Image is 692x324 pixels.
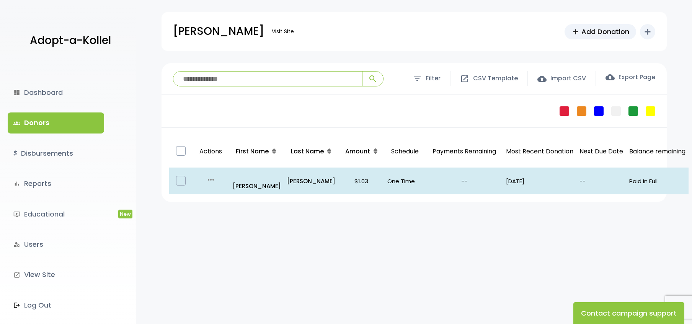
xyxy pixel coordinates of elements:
[629,176,685,186] p: Paid in Full
[429,176,500,186] p: --
[268,24,298,39] a: Visit Site
[118,210,132,218] span: New
[8,173,104,194] a: bar_chartReports
[236,147,269,156] span: First Name
[579,176,623,186] p: --
[173,22,264,41] p: [PERSON_NAME]
[233,171,281,191] a: [PERSON_NAME]
[571,28,580,36] span: add
[413,74,422,83] span: filter_list
[368,74,377,83] span: search
[26,22,111,59] a: Adopt-a-Kollel
[362,72,383,86] button: search
[291,147,324,156] span: Last Name
[643,27,652,36] i: add
[30,31,111,50] p: Adopt-a-Kollel
[629,146,685,157] p: Balance remaining
[387,176,423,186] p: One Time
[345,147,370,156] span: Amount
[8,204,104,225] a: ondemand_videoEducationalNew
[8,234,104,255] a: manage_accountsUsers
[8,295,104,316] a: Log Out
[429,138,500,165] p: Payments Remaining
[565,24,636,39] a: addAdd Donation
[537,74,547,83] span: cloud_upload
[13,89,20,96] i: dashboard
[605,73,615,82] span: cloud_download
[206,175,215,184] i: more_horiz
[13,120,20,127] span: groups
[13,241,20,248] i: manage_accounts
[13,148,17,159] i: $
[13,272,20,278] i: launch
[473,73,518,84] span: CSV Template
[287,176,335,186] a: [PERSON_NAME]
[506,146,573,157] p: Most Recent Donation
[196,138,226,165] p: Actions
[426,73,441,84] span: Filter
[13,180,20,187] i: bar_chart
[579,146,623,157] p: Next Due Date
[460,74,469,83] span: open_in_new
[8,264,104,285] a: launchView Site
[605,73,655,82] label: Export Page
[640,24,655,39] button: add
[581,26,629,37] span: Add Donation
[8,112,104,133] a: groupsDonors
[573,302,684,324] button: Contact campaign support
[8,82,104,103] a: dashboardDashboard
[550,73,586,84] span: Import CSV
[341,176,381,186] p: $1.03
[506,176,573,186] p: [DATE]
[387,138,423,165] p: Schedule
[8,143,104,164] a: $Disbursements
[13,211,20,218] i: ondemand_video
